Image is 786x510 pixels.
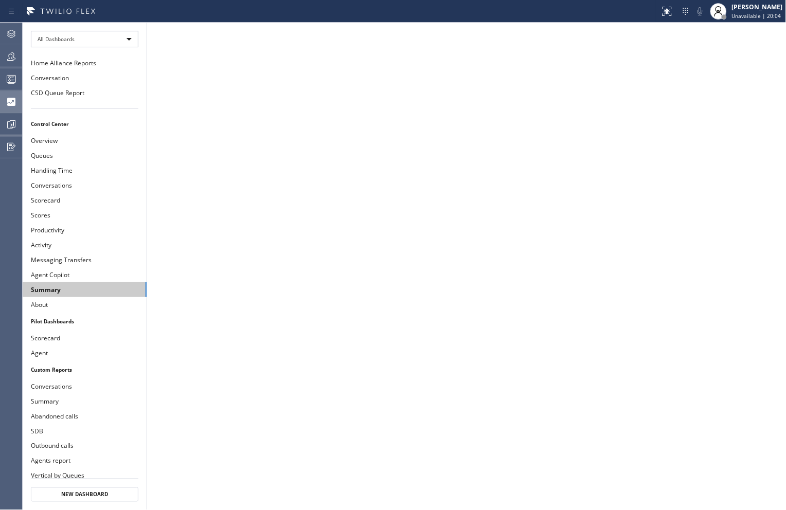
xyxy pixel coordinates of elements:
button: Summary [23,394,147,409]
div: [PERSON_NAME] [732,3,783,11]
button: Handling Time [23,163,147,178]
button: Mute [693,4,707,19]
button: Productivity [23,223,147,238]
button: Messaging Transfers [23,252,147,267]
button: Conversations [23,379,147,394]
button: Activity [23,238,147,252]
button: New Dashboard [31,487,138,502]
div: All Dashboards [31,31,138,47]
span: Unavailable | 20:04 [732,12,781,20]
button: Scorecard [23,331,147,345]
button: Agent Copilot [23,267,147,282]
li: Pilot Dashboards [23,315,147,328]
button: Outbound calls [23,439,147,453]
button: Summary [23,282,147,297]
button: Scores [23,208,147,223]
button: SDB [23,424,147,439]
button: Vertical by Queues [23,468,147,483]
button: Scorecard [23,193,147,208]
button: Overview [23,133,147,148]
li: Custom Reports [23,363,147,376]
button: About [23,297,147,312]
button: Queues [23,148,147,163]
button: CSD Queue Report [23,85,147,100]
button: Home Alliance Reports [23,56,147,70]
button: Abandoned calls [23,409,147,424]
button: Conversation [23,70,147,85]
button: Conversations [23,178,147,193]
button: Agent [23,345,147,360]
iframe: dashboard_9f6bb337dffe [147,23,786,510]
button: Agents report [23,453,147,468]
li: Control Center [23,117,147,131]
